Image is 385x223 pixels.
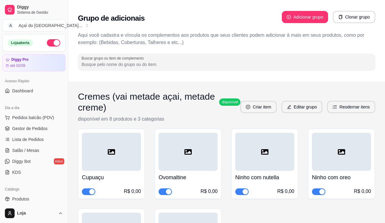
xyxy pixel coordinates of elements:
[2,135,65,144] a: Lista de Pedidos
[11,57,29,62] article: Diggy Pro
[17,10,63,15] span: Sistema de Gestão
[8,39,33,46] div: Loja aberta
[12,158,31,164] span: Diggy Bot
[82,173,141,182] h4: Cupuaçu
[2,76,65,86] div: Acesso Rápido
[338,15,343,19] span: copy
[12,196,29,202] span: Produtos
[2,2,65,17] a: DiggySistema de Gestão
[12,88,33,94] span: Dashboard
[10,63,25,68] article: até 02/09
[159,173,218,182] h4: Ovomaltine
[333,105,337,109] span: ordered-list
[287,105,291,109] span: edit
[47,39,60,46] button: Alterar Status
[2,146,65,155] a: Salão / Mesas
[2,206,65,221] button: Loja
[240,101,277,113] button: plus-circleCriar item
[17,5,63,10] span: Diggy
[354,188,371,195] div: R$ 0,00
[8,22,14,29] span: A
[220,100,239,105] span: disponível
[124,188,141,195] div: R$ 0,00
[78,91,217,113] h3: Cremes (vai metade açai, metade creme)
[78,32,375,46] p: Aqui você cadastra e víncula os complementos aos produtos que seus clientes podem adicionar à mai...
[2,86,65,96] a: Dashboard
[327,101,375,113] button: ordered-listReodernar itens
[12,169,21,175] span: KDS
[19,22,82,29] div: Açaí do [GEOGRAPHIC_DATA] ...
[12,136,44,142] span: Lista de Pedidos
[82,61,372,67] input: Buscar grupo ou item de complemento
[78,115,240,123] p: disponível em 8 produtos e 3 categorias
[12,125,47,132] span: Gestor de Pedidos
[246,105,250,109] span: plus-circle
[2,103,65,113] div: Dia a dia
[82,56,146,61] label: Buscar grupo ou item de complemento
[12,115,54,121] span: Pedidos balcão (PDV)
[282,11,328,23] button: plus-circleAdicionar grupo
[333,11,375,23] button: copyClonar grupo
[2,167,65,177] a: KDS
[2,19,65,32] button: Select a team
[12,147,39,153] span: Salão / Mesas
[2,54,65,71] a: Diggy Proaté 02/09
[282,101,322,113] button: editEditar grupo
[201,188,218,195] div: R$ 0,00
[2,194,65,204] a: Produtos
[312,173,371,182] h4: Ninho com oreo
[2,156,65,166] a: Diggy Botnovo
[2,113,65,122] button: Pedidos balcão (PDV)
[2,124,65,133] a: Gestor de Pedidos
[287,15,291,19] span: plus-circle
[235,173,294,182] h4: Ninho com nutella
[17,211,56,216] span: Loja
[2,184,65,194] div: Catálogo
[277,188,294,195] div: R$ 0,00
[78,13,145,23] h2: Grupo de adicionais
